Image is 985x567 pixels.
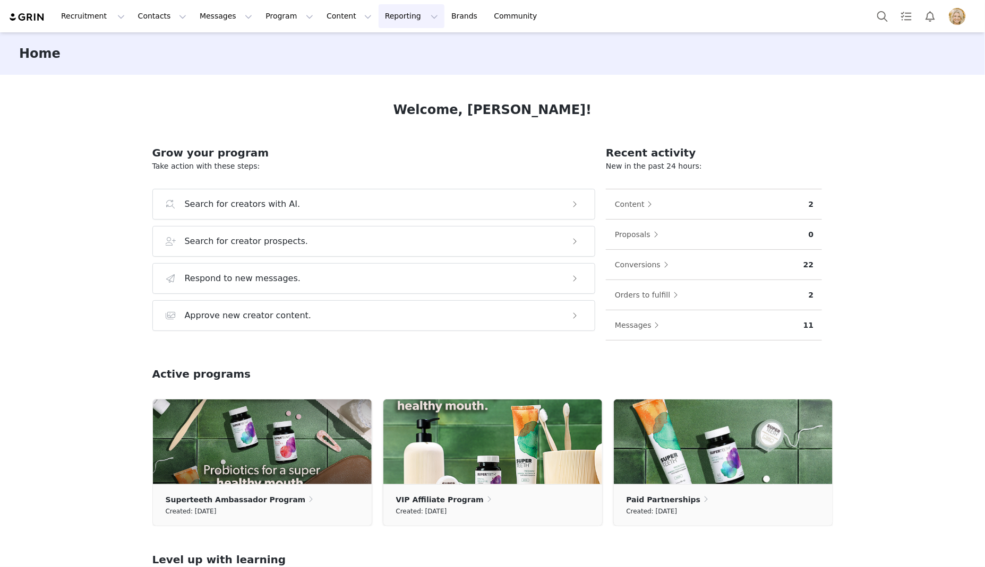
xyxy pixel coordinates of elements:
[152,145,596,161] h2: Grow your program
[488,4,549,28] a: Community
[259,4,320,28] button: Program
[949,8,966,25] img: 57e6ff3d-1b6d-468a-ba86-2bd98c03db29.jpg
[803,259,813,271] p: 22
[606,161,822,172] p: New in the past 24 hours:
[185,309,312,322] h3: Approve new creator content.
[614,317,665,334] button: Messages
[606,145,822,161] h2: Recent activity
[152,189,596,220] button: Search for creators with AI.
[627,505,678,517] small: Created: [DATE]
[396,505,447,517] small: Created: [DATE]
[193,4,259,28] button: Messages
[152,366,251,382] h2: Active programs
[614,256,674,273] button: Conversions
[185,198,301,211] h3: Search for creators with AI.
[803,320,813,331] p: 11
[185,235,309,248] h3: Search for creator prospects.
[614,196,658,213] button: Content
[943,8,977,25] button: Profile
[895,4,918,28] a: Tasks
[809,229,814,240] p: 0
[383,399,602,484] img: bd614058-2e79-4d8e-a695-7269eaaf20d4.jpg
[8,12,46,22] img: grin logo
[393,100,592,119] h1: Welcome, [PERSON_NAME]!
[809,290,814,301] p: 2
[809,199,814,210] p: 2
[627,494,701,505] p: Paid Partnerships
[614,286,683,303] button: Orders to fulfill
[152,226,596,257] button: Search for creator prospects.
[320,4,378,28] button: Content
[152,300,596,331] button: Approve new creator content.
[166,505,217,517] small: Created: [DATE]
[152,161,596,172] p: Take action with these steps:
[19,44,61,63] h3: Home
[132,4,193,28] button: Contacts
[379,4,444,28] button: Reporting
[185,272,301,285] h3: Respond to new messages.
[919,4,942,28] button: Notifications
[153,399,372,484] img: e5605fb5-faff-4ce6-a5c8-533d3c9ab2c2.jpg
[445,4,487,28] a: Brands
[55,4,131,28] button: Recruitment
[396,494,484,505] p: VIP Affiliate Program
[614,226,664,243] button: Proposals
[166,494,306,505] p: Superteeth Ambassador Program
[152,263,596,294] button: Respond to new messages.
[871,4,894,28] button: Search
[614,399,833,484] img: 0bcc561e-82a4-42cf-929a-73ff5eefd902.jpg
